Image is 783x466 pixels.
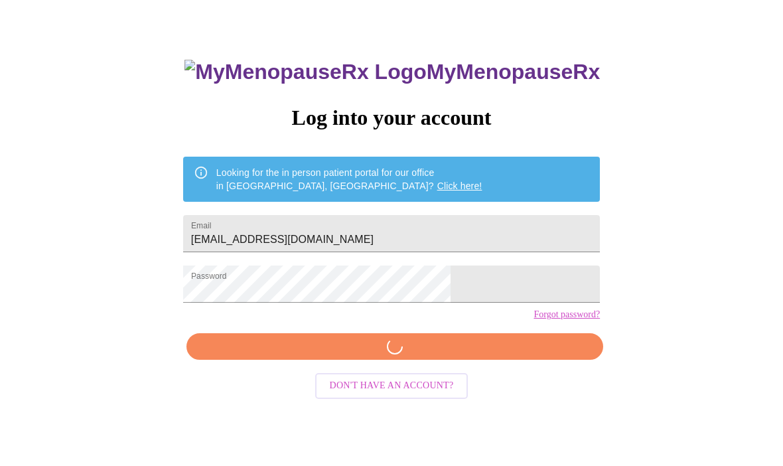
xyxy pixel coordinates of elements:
span: Don't have an account? [330,378,454,395]
img: MyMenopauseRx Logo [184,60,426,85]
h3: MyMenopauseRx [184,60,600,85]
div: Looking for the in person patient portal for our office in [GEOGRAPHIC_DATA], [GEOGRAPHIC_DATA]? [216,161,482,198]
a: Forgot password? [534,310,600,321]
a: Click here! [437,181,482,192]
a: Don't have an account? [312,380,472,391]
h3: Log into your account [183,106,600,131]
button: Don't have an account? [315,374,468,400]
